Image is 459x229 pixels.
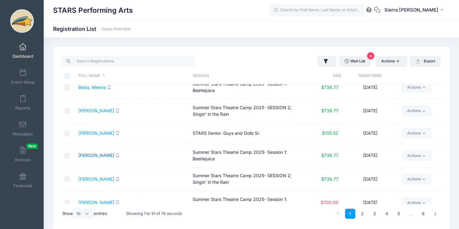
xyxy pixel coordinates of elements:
[402,197,432,208] a: Actions
[8,92,38,114] a: Reports
[402,150,432,161] a: Actions
[321,153,338,158] span: $736.77
[376,56,407,66] button: Actions
[8,169,38,191] a: Financials
[342,76,399,99] td: [DATE]
[15,157,31,163] span: Invoices
[53,3,133,17] h1: STARS Performing Arts
[8,66,38,88] a: Event Setup
[342,144,399,168] td: [DATE]
[8,118,38,139] a: Messages
[342,168,399,191] td: [DATE]
[11,80,35,85] span: Event Setup
[402,174,432,184] a: Actions
[78,108,114,113] a: [PERSON_NAME]
[384,7,438,13] span: Sierra [PERSON_NAME]
[190,123,304,144] td: STARS Senior: Guys and Dolls Sr.
[10,9,34,33] img: STARS Performing Arts
[380,3,450,17] button: Sierra [PERSON_NAME]
[116,109,120,113] i: SMS enabled
[321,176,338,182] span: $736.77
[402,82,432,93] a: Actions
[13,131,33,137] span: Messages
[382,209,392,219] a: 4
[62,56,195,66] input: Search Registrations
[76,68,190,84] th: Full Name: activate to sort column descending
[116,177,120,181] i: SMS enabled
[342,68,399,84] th: Registered: activate to sort column ascending
[342,123,399,144] td: [DATE]
[402,128,432,139] a: Actions
[322,130,338,136] span: $105.52
[304,68,342,84] th: Paid: activate to sort column ascending
[116,131,120,135] i: SMS enabled
[357,209,368,219] a: 2
[367,52,374,60] span: 5
[321,108,338,113] span: $736.77
[78,176,114,182] a: [PERSON_NAME]
[53,26,131,32] h1: Registration List
[342,191,399,214] td: [DATE]
[418,209,428,219] a: 8
[270,4,363,17] input: Search by First Name, Last Name, or Email...
[190,76,304,99] td: Summer Stars Theatre Camp 2025- Session 1: Beetlejuice
[15,105,30,111] span: Reports
[62,208,107,219] label: Show entries
[78,85,106,90] a: Belay, Meena
[321,85,338,90] span: $736.77
[190,168,304,191] td: Summer Stars Theatre Camp 2025- SESSION 2; Singin' in the Rain
[8,40,38,62] a: Dashboard
[107,85,111,89] i: SMS enabled
[8,144,38,165] a: InvoicesNew
[402,105,432,116] a: Actions
[126,207,182,221] div: Showing 1 to 10 of 74 records
[78,200,114,205] a: [PERSON_NAME]
[116,200,120,204] i: SMS enabled
[13,183,32,188] span: Financials
[342,99,399,123] td: [DATE]
[101,27,131,32] a: Camp Overview
[78,153,114,158] a: [PERSON_NAME]
[190,99,304,123] td: Summer Stars Theatre Camp 2025- SESSION 2; Singin' in the Rain
[394,209,404,219] a: 5
[339,56,371,66] a: Wait List5
[321,200,338,205] span: $700.00
[345,209,355,219] a: 1
[116,153,120,157] i: SMS enabled
[369,209,380,219] a: 3
[410,56,441,66] button: Export
[190,191,304,214] td: Summer Stars Theatre Camp 2025- Session 1: Beetlejuice
[190,144,304,168] td: Summer Stars Theatre Camp 2025- Session 1: Beetlejuice
[27,144,38,149] span: New
[190,68,304,84] th: Session: activate to sort column ascending
[12,54,33,59] span: Dashboard
[78,130,114,136] a: [PERSON_NAME]
[73,208,94,219] select: Showentries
